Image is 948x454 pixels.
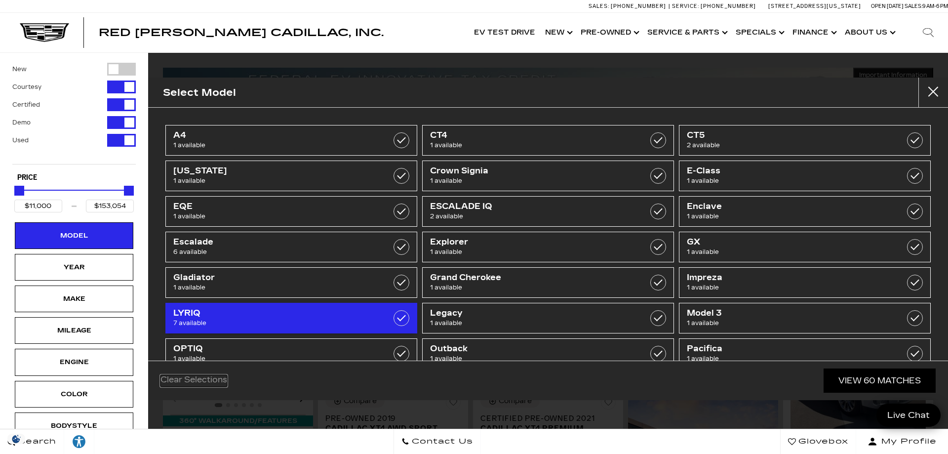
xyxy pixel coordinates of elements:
a: Finance [788,13,840,52]
a: CT41 available [422,125,674,156]
span: ESCALADE IQ [430,202,631,211]
span: Service: [672,3,699,9]
a: OPTIQ1 available [165,338,417,369]
span: OPTIQ [173,344,374,354]
div: YearYear [15,254,133,281]
span: Crown Signia [430,166,631,176]
label: Demo [12,118,31,127]
span: EQE [173,202,374,211]
span: Glovebox [796,435,848,449]
span: 9 AM-6 PM [922,3,948,9]
a: Legacy1 available [422,303,674,333]
div: MileageMileage [15,317,133,344]
a: Impreza1 available [679,267,931,298]
span: 1 available [173,176,374,186]
span: [PHONE_NUMBER] [701,3,756,9]
section: Click to Open Cookie Consent Modal [5,434,28,444]
span: Impreza [687,273,887,283]
a: Escalade6 available [165,232,417,262]
span: 1 available [430,283,631,292]
a: Service: [PHONE_NUMBER] [669,3,758,9]
span: Enclave [687,202,887,211]
button: close [918,78,948,107]
div: Filter by Vehicle Type [12,63,136,164]
a: Live Chat [876,404,941,427]
a: Service & Parts [642,13,731,52]
span: Red [PERSON_NAME] Cadillac, Inc. [99,27,384,39]
a: A41 available [165,125,417,156]
a: Grand Cherokee1 available [422,267,674,298]
span: Outback [430,344,631,354]
div: BodystyleBodystyle [15,413,133,439]
span: 2 available [687,140,887,150]
label: Used [12,135,29,145]
span: 1 available [687,283,887,292]
span: 7 available [173,318,374,328]
span: Sales: [905,3,922,9]
span: [PHONE_NUMBER] [611,3,666,9]
span: 2 available [430,211,631,221]
span: 1 available [173,211,374,221]
a: Contact Us [394,429,481,454]
a: EV Test Drive [469,13,540,52]
span: GX [687,237,887,247]
a: Glovebox [780,429,856,454]
div: Price [14,182,134,212]
div: Mileage [49,325,99,336]
span: Explorer [430,237,631,247]
div: Explore your accessibility options [64,434,94,449]
span: 1 available [430,247,631,257]
a: Pre-Owned [576,13,642,52]
span: Live Chat [882,410,935,421]
a: Enclave1 available [679,196,931,227]
a: [US_STATE]1 available [165,161,417,191]
a: About Us [840,13,899,52]
span: 1 available [430,140,631,150]
label: Certified [12,100,40,110]
span: Model 3 [687,308,887,318]
a: Sales: [PHONE_NUMBER] [589,3,669,9]
span: Grand Cherokee [430,273,631,283]
span: 1 available [687,211,887,221]
a: Gladiator1 available [165,267,417,298]
span: Escalade [173,237,374,247]
span: My Profile [877,435,937,449]
span: Contact Us [409,435,473,449]
a: New [540,13,576,52]
h5: Price [17,173,131,182]
a: Red [PERSON_NAME] Cadillac, Inc. [99,28,384,38]
img: Opt-Out Icon [5,434,28,444]
div: Bodystyle [49,420,99,431]
span: 1 available [687,318,887,328]
span: 1 available [687,176,887,186]
div: Minimum Price [14,186,24,196]
label: New [12,64,27,74]
span: CT4 [430,130,631,140]
div: Maximum Price [124,186,134,196]
input: Minimum [14,200,62,212]
a: View 60 Matches [824,369,936,393]
span: Gladiator [173,273,374,283]
div: ColorColor [15,381,133,408]
a: CT52 available [679,125,931,156]
span: 1 available [173,283,374,292]
h2: Select Model [163,84,236,101]
a: Explore your accessibility options [64,429,94,454]
span: 1 available [687,247,887,257]
a: LYRIQ7 available [165,303,417,333]
span: 1 available [430,354,631,364]
a: ESCALADE IQ2 available [422,196,674,227]
button: Open user profile menu [856,429,948,454]
span: Pacifica [687,344,887,354]
a: EQE1 available [165,196,417,227]
span: 6 available [173,247,374,257]
a: Model 31 available [679,303,931,333]
a: Specials [731,13,788,52]
a: Pacifica1 available [679,338,931,369]
span: A4 [173,130,374,140]
img: Cadillac Dark Logo with Cadillac White Text [20,23,69,42]
div: ModelModel [15,222,133,249]
a: GX1 available [679,232,931,262]
span: 1 available [430,318,631,328]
